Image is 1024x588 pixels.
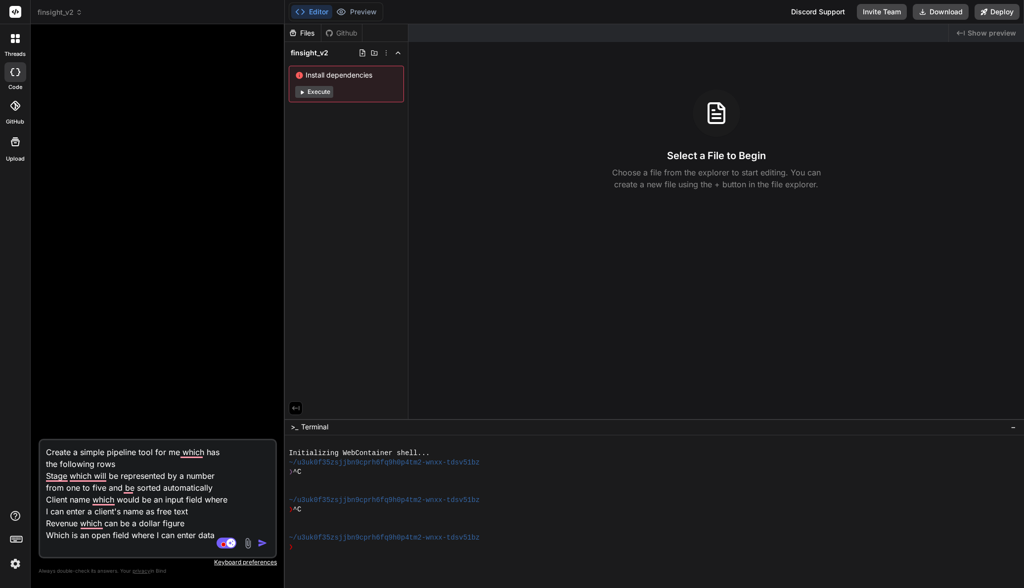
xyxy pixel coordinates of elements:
span: ❯ [289,505,293,514]
button: − [1009,419,1018,435]
span: finsight_v2 [291,48,328,58]
label: Upload [6,155,25,163]
span: ^C [293,505,302,514]
span: Terminal [301,422,328,432]
label: threads [4,50,26,58]
button: Editor [291,5,332,19]
span: Install dependencies [295,70,398,80]
span: finsight_v2 [38,7,83,17]
p: Choose a file from the explorer to start editing. You can create a new file using the + button in... [606,167,827,190]
span: >_ [291,422,298,432]
div: Discord Support [785,4,851,20]
span: ~/u3uk0f35zsjjbn9cprh6fq9h0p4tm2-wnxx-tdsv51bz [289,496,480,505]
p: Always double-check its answers. Your in Bind [39,566,277,576]
span: ~/u3uk0f35zsjjbn9cprh6fq9h0p4tm2-wnxx-tdsv51bz [289,458,480,467]
span: ❯ [289,467,293,477]
button: Download [913,4,969,20]
span: ~/u3uk0f35zsjjbn9cprh6fq9h0p4tm2-wnxx-tdsv51bz [289,533,480,543]
span: ❯ [289,543,293,552]
span: Initializing WebContainer shell... [289,449,430,458]
label: GitHub [6,118,24,126]
p: Keyboard preferences [39,558,277,566]
span: − [1011,422,1016,432]
span: privacy [133,568,150,574]
label: code [8,83,22,91]
span: ^C [293,467,302,477]
button: Invite Team [857,4,907,20]
button: Preview [332,5,381,19]
textarea: To enrich screen reader interactions, please activate Accessibility in Grammarly extension settings [40,440,236,553]
img: settings [7,555,24,572]
div: Github [321,28,362,38]
div: Files [285,28,321,38]
h3: Select a File to Begin [667,149,766,163]
span: Show preview [968,28,1016,38]
img: icon [258,538,267,548]
img: attachment [242,538,254,549]
button: Deploy [975,4,1020,20]
button: Execute [295,86,333,98]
